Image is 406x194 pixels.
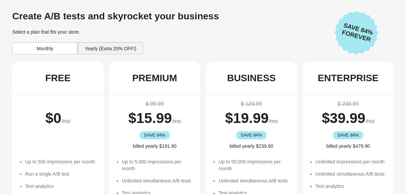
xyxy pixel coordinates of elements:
div: billed yearly $191.90 [116,143,193,149]
li: Up to 500 impressions per month [25,158,97,165]
div: billed yearly $479.90 [309,143,387,149]
span: /mo [365,118,374,124]
div: ENTERPRISE [318,73,379,84]
li: Run a single A/B test [25,171,97,177]
span: $ 39.99 [322,110,365,126]
div: SAVE 84% [140,131,170,139]
div: SAVE 84% [333,131,363,139]
div: SAVE 84% [236,131,266,139]
div: Select a plan that fits your store. [12,29,329,35]
li: Unlimited simultaneous A/B tests [315,171,387,177]
div: $ 99.99 [116,100,193,108]
li: Unlimited simultaneous A/B tests [219,177,290,184]
span: /mo [61,118,71,124]
div: Create A/B tests and skyrocket your business [12,11,329,22]
div: $ 124.99 [213,100,290,108]
li: Test analytics [25,183,97,190]
img: Save 84% Forever [335,11,378,55]
li: Unlimited simultaneous A/B tests [122,177,193,184]
li: Up to 50,000 impressions per month [219,158,290,172]
div: Monthly [12,42,78,54]
div: PREMIUM [132,73,177,84]
div: billed yearly $239.90 [213,143,290,149]
span: /mo [172,118,181,124]
div: Yearly (Extra 20% OFF!) [78,42,143,54]
li: Unlimited impressions per month [315,158,387,165]
span: $ 0 [45,110,61,126]
span: $ 19.99 [225,110,269,126]
div: $ 249.99 [309,100,387,108]
div: FREE [45,73,71,84]
li: Up to 5,000 impressions per month [122,158,193,172]
div: BUSINESS [227,73,276,84]
span: /mo [269,118,278,124]
span: $ 15.99 [128,110,172,126]
li: Test analytics [315,183,387,190]
span: Save 84% Forever [337,21,378,45]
